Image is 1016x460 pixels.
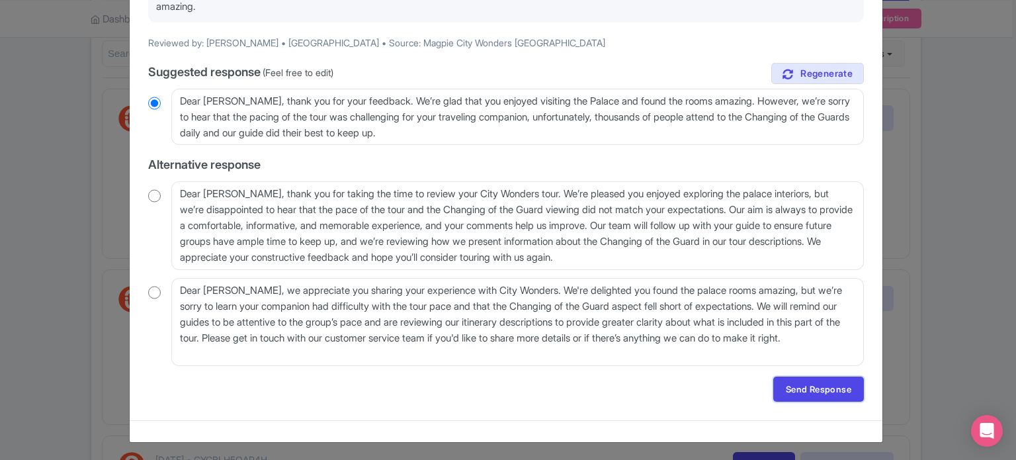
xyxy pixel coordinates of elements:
[171,278,864,367] textarea: Dear [PERSON_NAME], we appreciate you sharing your experience with City Wonders. We're delighted ...
[171,89,864,146] textarea: Dear [PERSON_NAME], thank you for your feedback and for joining us on our City Wonders tour. We’r...
[263,67,333,78] span: (Feel free to edit)
[171,181,864,270] textarea: Dear [PERSON_NAME], thank you for taking the time to review your City Wonders tour. We’re pleased...
[773,377,864,402] a: Send Response
[148,158,261,171] span: Alternative response
[771,63,864,85] a: Regenerate
[148,36,864,50] p: Reviewed by: [PERSON_NAME] • [GEOGRAPHIC_DATA] • Source: Magpie City Wonders [GEOGRAPHIC_DATA]
[971,415,1003,447] div: Open Intercom Messenger
[800,68,853,80] span: Regenerate
[148,65,261,79] span: Suggested response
